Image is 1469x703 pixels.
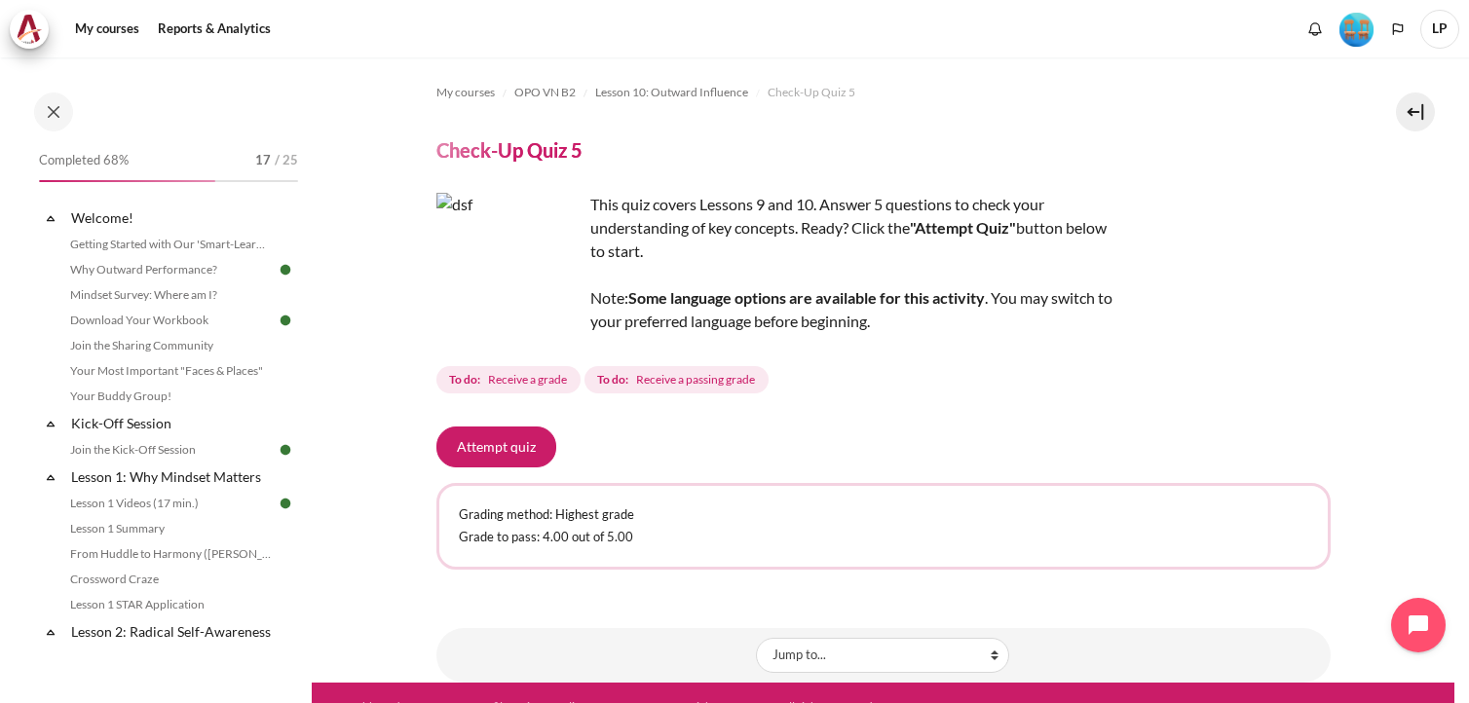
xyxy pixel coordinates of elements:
a: Lesson 1: Why Mindset Matters [68,463,277,490]
section: Content [312,57,1454,683]
a: Kick-Off Session [68,410,277,436]
span: My courses [436,84,495,101]
a: My courses [436,81,495,104]
span: Completed 68% [39,151,129,170]
strong: To do: [449,371,480,388]
a: Lesson 1 STAR Application [64,593,277,616]
img: Done [277,495,294,512]
span: Lesson 10: Outward Influence [595,84,748,101]
a: Join the Sharing Community [64,334,277,357]
div: Completion requirements for Check-Up Quiz 5 [436,362,772,397]
img: Done [277,441,294,459]
h4: Check-Up Quiz 5 [436,137,583,163]
div: This quiz covers Lessons 9 and 10. Answer 5 questions to check your understanding of key concepts... [436,193,1118,333]
div: Level #4 [1339,11,1374,47]
span: Collapse [41,414,60,433]
button: Languages [1383,15,1412,44]
img: Done [277,312,294,329]
span: LP [1420,10,1459,49]
a: Level #4 [1332,11,1381,47]
a: Download Your Workbook [64,309,277,332]
button: Attempt quiz [436,426,556,467]
a: Crossword Craze [64,568,277,591]
a: Check-Up Quiz 5 [768,81,855,104]
a: Why Outward Performance? [64,258,277,281]
strong: Some language options are available for this activity [628,288,985,307]
a: Lesson 1 Summary [64,517,277,540]
a: User menu [1420,10,1459,49]
a: OPO VN B2 [514,81,576,104]
span: 17 [255,151,271,170]
a: Lesson 2: Radical Self-Awareness [68,618,277,645]
p: Grade to pass: 4.00 out of 5.00 [459,528,1308,547]
img: Done [277,261,294,278]
strong: To do: [597,371,628,388]
img: Architeck [16,15,43,44]
a: Mindset Survey: Where am I? [64,283,277,307]
a: Lesson 10: Outward Influence [595,81,748,104]
a: My courses [68,10,146,49]
a: From Huddle to Harmony ([PERSON_NAME]'s Story) [64,542,277,566]
span: Receive a passing grade [636,371,755,388]
nav: Navigation bar [436,77,1331,108]
span: / 25 [275,151,298,170]
div: Show notification window with no new notifications [1300,15,1330,44]
a: Your Buddy Group! [64,385,277,408]
span: Collapse [41,467,60,487]
strong: "Attempt Quiz" [910,218,1016,237]
a: Welcome! [68,204,277,231]
span: Collapse [41,622,60,642]
div: 68% [39,180,215,182]
span: Check-Up Quiz 5 [768,84,855,101]
a: Your Most Important "Faces & Places" [64,359,277,383]
img: dsf [436,193,583,339]
a: Join the Kick-Off Session [64,438,277,462]
span: OPO VN B2 [514,84,576,101]
a: Reports & Analytics [151,10,278,49]
a: Architeck Architeck [10,10,58,49]
img: Level #4 [1339,13,1374,47]
a: Getting Started with Our 'Smart-Learning' Platform [64,233,277,256]
span: Receive a grade [488,371,567,388]
a: Lesson 1 Videos (17 min.) [64,492,277,515]
a: Lesson 2 Videos (20 min.) [64,647,277,670]
span: Collapse [41,208,60,228]
p: Grading method: Highest grade [459,505,1308,525]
